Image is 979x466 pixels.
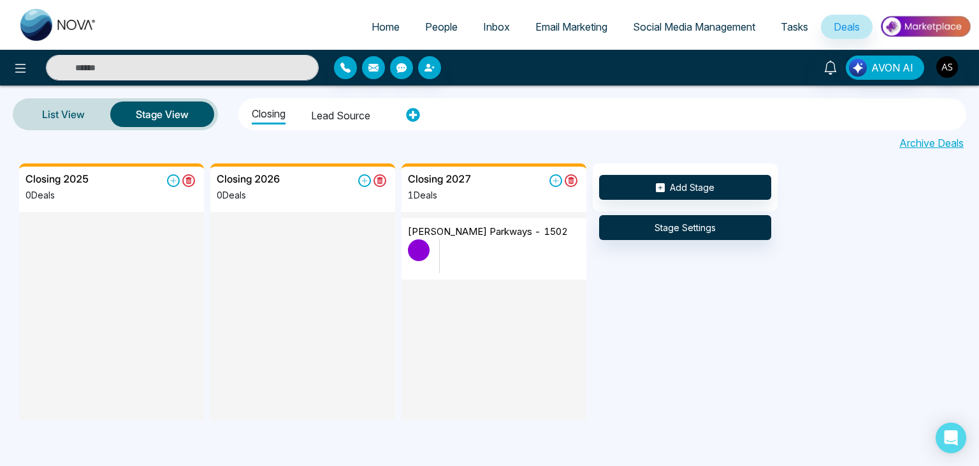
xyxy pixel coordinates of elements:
[359,15,412,39] a: Home
[217,173,280,185] h5: Closing 2026
[821,15,873,39] a: Deals
[311,103,370,124] li: Lead source
[408,225,568,239] p: [PERSON_NAME] parkways - 1502
[523,15,620,39] a: Email Marketing
[412,15,470,39] a: People
[936,423,966,453] div: Open Intercom Messenger
[936,56,958,78] img: User Avatar
[871,60,913,75] span: AVON AI
[633,20,755,33] span: Social Media Management
[899,135,964,151] a: Archive Deals
[252,101,286,124] li: Closing
[17,99,110,130] a: List View
[110,101,214,127] button: Stage View
[781,20,808,33] span: Tasks
[849,59,867,77] img: Lead Flow
[535,20,607,33] span: Email Marketing
[25,188,89,202] p: 0 Deals
[408,188,471,202] p: 1 Deals
[879,12,971,41] img: Market-place.gif
[470,15,523,39] a: Inbox
[20,9,97,41] img: Nova CRM Logo
[25,173,89,185] h5: Closing 2025
[768,15,821,39] a: Tasks
[599,175,771,200] button: Add Stage
[483,20,510,33] span: Inbox
[425,20,458,33] span: People
[408,173,471,185] h5: Closing 2027
[846,56,924,80] button: AVON AI
[217,188,280,202] p: 0 Deals
[372,20,400,33] span: Home
[620,15,768,39] a: Social Media Management
[834,20,860,33] span: Deals
[599,215,771,240] button: Stage Settings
